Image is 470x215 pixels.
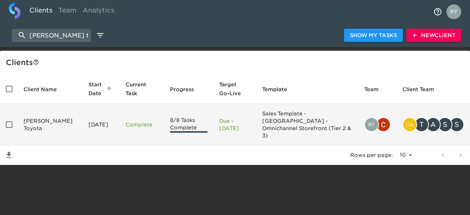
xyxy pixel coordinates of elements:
[364,117,391,132] div: ryan.dale@roadster.com, christopher.mccarthy@roadster.com
[164,104,213,146] td: 8/8 Tasks Complete
[126,121,158,128] p: Complete
[402,117,464,132] div: catherine.manisharaj@cdk.com, tnieves@hoovertoyota.com, acreveling@chumneyads.com, speeples@hoove...
[12,29,91,42] input: search
[262,85,297,94] span: Template
[80,3,117,21] a: Analytics
[256,104,358,146] td: Sales Template - [GEOGRAPHIC_DATA] - Omnichannel Storefront (Tier 2 & 3)
[126,80,158,98] span: Current Task
[170,85,203,94] span: Progress
[9,3,21,19] img: logo
[94,29,106,42] button: edit
[26,3,55,21] a: Clients
[438,117,452,132] div: S
[219,117,250,132] p: Due - [DATE]
[219,80,250,98] span: Target Go-Live
[396,150,415,161] select: rows per page
[23,85,66,94] span: Client Name
[403,118,416,131] img: catherine.manisharaj@cdk.com
[377,118,390,131] img: christopher.mccarthy@roadster.com
[402,85,444,94] span: Client Team
[350,151,393,159] p: Rows per page:
[414,117,429,132] div: T
[365,118,378,131] img: ryan.dale@roadster.com
[412,31,455,40] span: New Client
[88,80,114,98] span: Start Date
[83,104,120,146] td: [DATE]
[55,3,80,21] a: Team
[6,57,467,68] div: Client s
[33,59,39,65] svg: This is a list of all of your clients and clients shared with you
[219,80,241,98] span: Calculated based on the start date and the duration of all Tasks contained in this Hub.
[350,31,397,40] span: Show My Tasks
[18,104,83,146] td: [PERSON_NAME] Toyota
[344,29,403,42] button: Show My Tasks
[406,29,461,42] button: NewClient
[426,117,441,132] div: A
[364,85,388,94] span: Team
[429,3,446,21] button: notifications
[446,4,461,19] img: Profile
[126,80,149,98] span: This is the next Task in this Hub that should be completed
[449,117,464,132] div: S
